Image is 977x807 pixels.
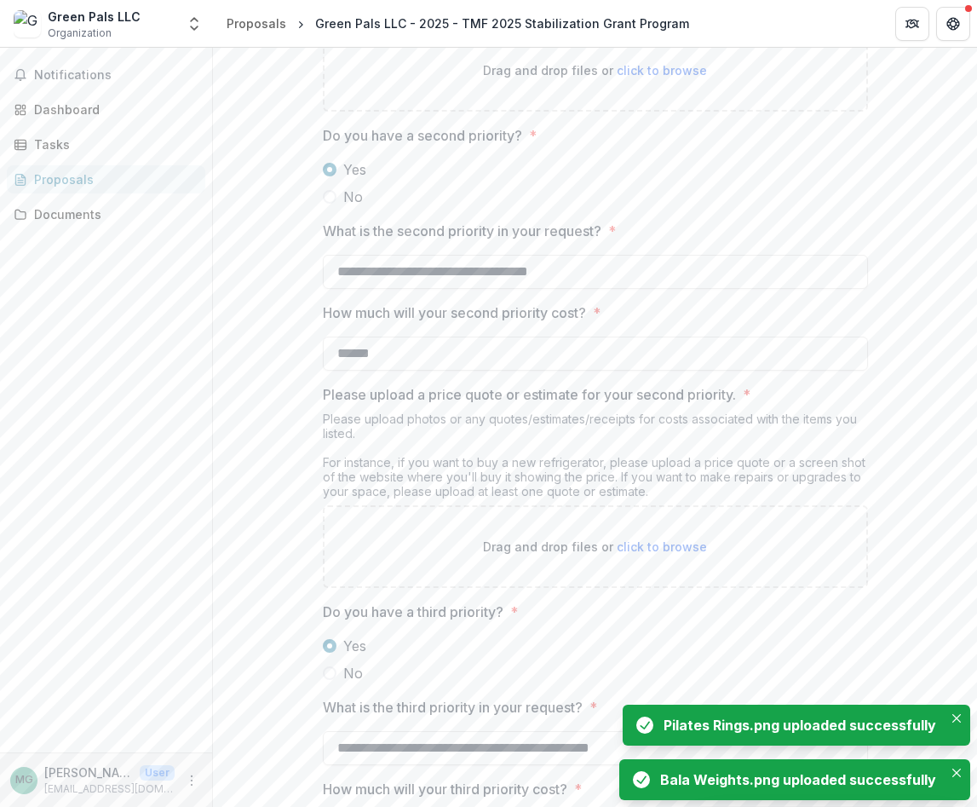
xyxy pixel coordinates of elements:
[220,11,696,36] nav: breadcrumb
[44,781,175,797] p: [EMAIL_ADDRESS][DOMAIN_NAME]
[220,11,293,36] a: Proposals
[323,697,583,718] p: What is the third priority in your request?
[315,14,689,32] div: Green Pals LLC - 2025 - TMF 2025 Stabilization Grant Program
[895,7,929,41] button: Partners
[140,765,175,781] p: User
[343,159,366,180] span: Yes
[323,412,868,505] div: Please upload photos or any quotes/estimates/receipts for costs associated with the items you lis...
[7,165,205,193] a: Proposals
[34,68,198,83] span: Notifications
[48,26,112,41] span: Organization
[34,170,192,188] div: Proposals
[14,10,41,37] img: Green Pals LLC
[343,636,366,656] span: Yes
[7,130,205,159] a: Tasks
[34,205,192,223] div: Documents
[936,7,970,41] button: Get Help
[323,384,736,405] p: Please upload a price quote or estimate for your second priority.
[664,715,936,735] div: Pilates Rings.png uploaded successfully
[7,95,205,124] a: Dashboard
[182,7,206,41] button: Open entity switcher
[323,779,567,799] p: How much will your third priority cost?
[44,764,133,781] p: [PERSON_NAME]
[34,135,192,153] div: Tasks
[946,708,967,729] button: Close
[323,602,503,622] p: Do you have a third priority?
[7,61,205,89] button: Notifications
[946,763,967,783] button: Close
[323,303,586,323] p: How much will your second priority cost?
[483,538,707,556] p: Drag and drop files or
[48,8,141,26] div: Green Pals LLC
[483,61,707,79] p: Drag and drop files or
[323,221,601,241] p: What is the second priority in your request?
[660,770,936,790] div: Bala Weights.png uploaded successfully
[227,14,286,32] div: Proposals
[617,539,707,554] span: click to browse
[343,663,363,683] span: No
[181,770,202,791] button: More
[34,101,192,118] div: Dashboard
[7,200,205,228] a: Documents
[343,187,363,207] span: No
[323,125,522,146] p: Do you have a second priority?
[617,63,707,78] span: click to browse
[15,775,33,786] div: Maggie Greene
